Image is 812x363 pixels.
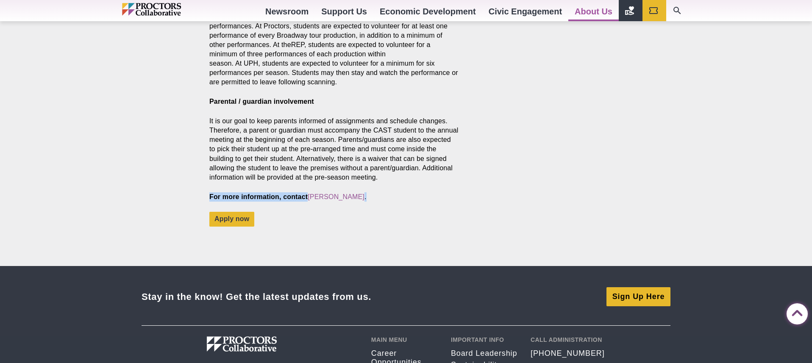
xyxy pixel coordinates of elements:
div: Stay in the know! Get the latest updates from us. [142,291,371,302]
a: Apply now [209,212,254,227]
a: [PERSON_NAME] [308,193,364,200]
img: Proctors logo [207,336,321,352]
p: It is our goal to keep parents informed of assignments and schedule changes. Therefore, a parent ... [209,116,459,182]
h2: Important Info [451,336,518,343]
p: . [209,192,459,202]
h2: Call Administration [531,336,605,343]
a: Board Leadership [451,349,518,358]
p: CAST volunteers are responsible for scanning tickets and ushering for our live performances. At P... [209,12,459,87]
a: Sign Up Here [606,287,670,306]
strong: For more information, contact [209,193,308,200]
strong: Parental / guardian involvement [209,98,314,105]
h2: Main Menu [371,336,438,343]
img: Proctors logo [122,3,217,16]
a: Back to Top [787,304,804,321]
a: [PHONE_NUMBER] [531,349,605,358]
